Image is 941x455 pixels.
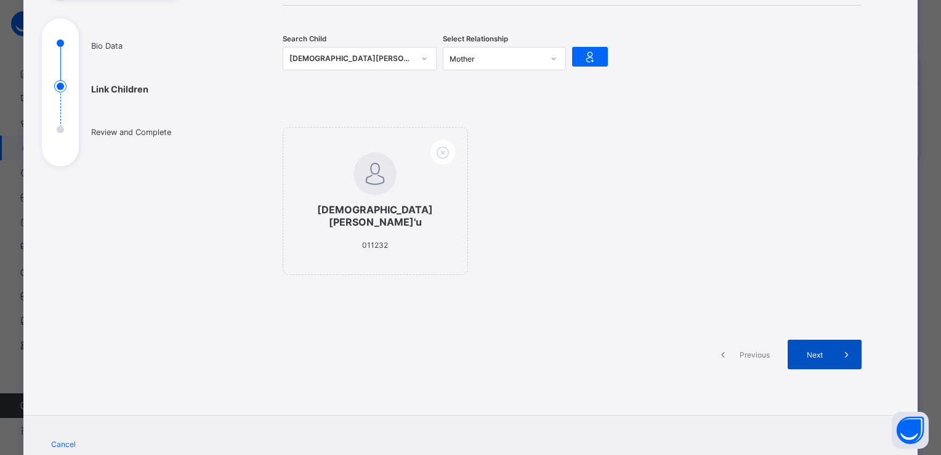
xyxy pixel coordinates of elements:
span: Select Relationship [443,35,508,43]
span: 011232 [362,240,388,250]
span: Cancel [51,440,76,449]
span: Previous [738,350,772,359]
div: [DEMOGRAPHIC_DATA][PERSON_NAME]'u [289,52,414,65]
button: Open asap [892,412,929,449]
span: [DEMOGRAPHIC_DATA][PERSON_NAME]'u [308,203,443,228]
div: Mother [450,54,543,64]
span: Search Child [283,35,326,43]
span: Next [797,350,832,359]
img: default.svg [353,152,397,195]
